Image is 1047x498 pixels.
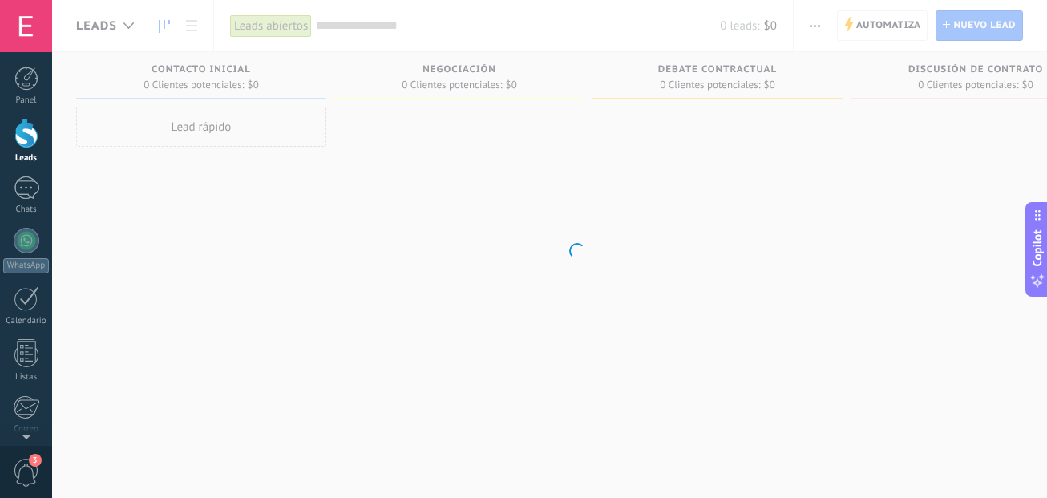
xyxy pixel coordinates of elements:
span: 3 [29,454,42,467]
div: Calendario [3,316,50,326]
div: Chats [3,204,50,215]
div: WhatsApp [3,258,49,273]
div: Listas [3,372,50,383]
div: Panel [3,95,50,106]
span: Copilot [1029,229,1045,266]
div: Leads [3,153,50,164]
